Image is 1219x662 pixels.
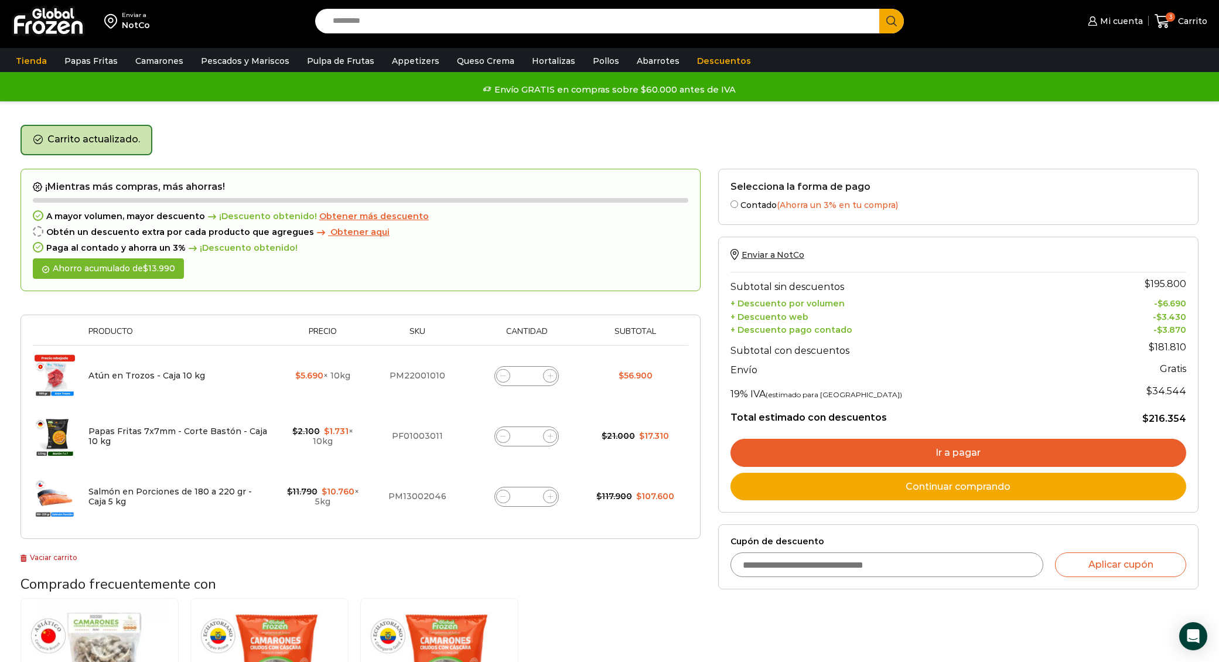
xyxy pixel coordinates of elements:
[195,50,295,72] a: Pescados y Mariscos
[104,11,122,31] img: address-field-icon.svg
[143,263,175,274] bdi: 13.990
[879,9,904,33] button: Search button
[1156,312,1186,322] bdi: 3.430
[33,258,184,279] div: Ahorro acumulado de
[636,491,641,501] span: $
[526,50,581,72] a: Hortalizas
[276,406,370,466] td: × 10kg
[730,200,738,208] input: Contado(Ahorra un 3% en tu compra)
[619,370,624,381] span: $
[33,181,688,193] h2: ¡Mientras más compras, más ahorras!
[122,19,150,31] div: NotCo
[777,200,898,210] span: (Ahorra un 3% en tu compra)
[1157,298,1186,309] bdi: 6.690
[518,489,535,505] input: Product quantity
[1157,298,1163,309] span: $
[122,11,150,19] div: Enviar a
[386,50,445,72] a: Appetizers
[205,211,317,221] span: ¡Descuento obtenido!
[730,336,1083,359] th: Subtotal con descuentos
[21,575,216,593] span: Comprado frecuentemente con
[1146,385,1186,397] span: 34.544
[465,327,589,345] th: Cantidad
[1166,12,1175,22] span: 3
[143,263,148,274] span: $
[33,211,688,221] div: A mayor volumen, mayor descuento
[602,431,607,441] span: $
[766,390,902,399] small: (estimado para [GEOGRAPHIC_DATA])
[730,379,1083,402] th: 19% IVA
[88,486,252,507] a: Salmón en Porciones de 180 a 220 gr - Caja 5 kg
[186,243,298,253] span: ¡Descuento obtenido!
[730,359,1083,380] th: Envío
[619,370,653,381] bdi: 56.900
[730,295,1083,309] th: + Descuento por volumen
[730,537,1186,547] label: Cupón de descuento
[730,473,1186,501] a: Continuar comprando
[1157,325,1162,335] span: $
[596,491,632,501] bdi: 117.900
[730,439,1186,467] a: Ir a pagar
[1146,385,1152,397] span: $
[276,327,370,345] th: Precio
[730,309,1083,322] th: + Descuento web
[1149,342,1155,353] span: $
[330,227,390,237] span: Obtener aqui
[1083,322,1186,336] td: -
[276,466,370,527] td: × 5kg
[1149,342,1186,353] bdi: 181.810
[1083,309,1186,322] td: -
[83,327,276,345] th: Producto
[33,243,688,253] div: Paga al contado y ahorra un 3%
[730,322,1083,336] th: + Descuento pago contado
[314,227,390,237] a: Obtener aqui
[1155,8,1207,35] a: 3 Carrito
[730,402,1083,425] th: Total estimado con descuentos
[370,327,465,345] th: Sku
[319,211,429,221] a: Obtener más descuento
[730,198,1186,210] label: Contado
[301,50,380,72] a: Pulpa de Frutas
[730,272,1083,295] th: Subtotal sin descuentos
[322,486,354,497] bdi: 10.760
[88,426,267,446] a: Papas Fritas 7x7mm - Corte Bastón - Caja 10 kg
[730,250,804,260] a: Enviar a NotCo
[742,250,804,260] span: Enviar a NotCo
[129,50,189,72] a: Camarones
[602,431,635,441] bdi: 21.000
[21,125,152,155] div: Carrito actualizado.
[1160,363,1186,374] strong: Gratis
[691,50,757,72] a: Descuentos
[631,50,685,72] a: Abarrotes
[370,406,465,466] td: PF01003011
[1142,413,1149,424] span: $
[276,346,370,407] td: × 10kg
[292,426,320,436] bdi: 2.100
[21,553,77,562] a: Vaciar carrito
[59,50,124,72] a: Papas Fritas
[1055,552,1186,577] button: Aplicar cupón
[287,486,292,497] span: $
[1097,15,1143,27] span: Mi cuenta
[639,431,644,441] span: $
[33,227,688,237] div: Obtén un descuento extra por cada producto que agregues
[1085,9,1142,33] a: Mi cuenta
[636,491,674,501] bdi: 107.600
[324,426,329,436] span: $
[10,50,53,72] a: Tienda
[1157,325,1186,335] bdi: 3.870
[370,466,465,527] td: PM13002046
[295,370,301,381] span: $
[88,370,205,381] a: Atún en Trozos - Caja 10 kg
[451,50,520,72] a: Queso Crema
[1175,15,1207,27] span: Carrito
[1083,295,1186,309] td: -
[1145,278,1186,289] bdi: 195.800
[1145,278,1150,289] span: $
[324,426,349,436] bdi: 1.731
[589,327,682,345] th: Subtotal
[639,431,669,441] bdi: 17.310
[518,428,535,445] input: Product quantity
[1142,413,1186,424] bdi: 216.354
